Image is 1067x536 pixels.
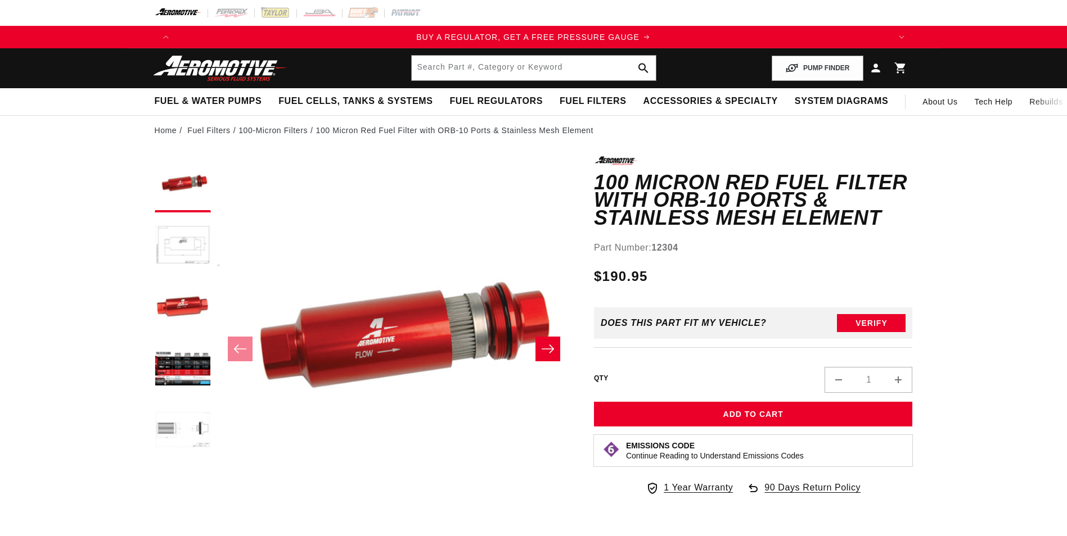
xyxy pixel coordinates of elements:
[127,26,941,48] slideshow-component: Translation missing: en.sections.announcements.announcement_bar
[890,26,913,48] button: Translation missing: en.sections.announcements.next_announcement
[594,266,648,287] span: $190.95
[155,124,913,137] nav: breadcrumbs
[643,96,778,107] span: Accessories & Specialty
[631,56,656,80] button: search button
[449,96,542,107] span: Fuel Regulators
[187,124,230,137] a: Fuel Filters
[966,88,1021,115] summary: Tech Help
[560,96,627,107] span: Fuel Filters
[228,337,253,361] button: Slide left
[594,402,913,427] button: Add to Cart
[1029,96,1063,108] span: Rebuilds
[278,96,433,107] span: Fuel Cells, Tanks & Systems
[412,56,656,80] input: Search by Part Number, Category or Keyword
[914,88,966,115] a: About Us
[626,451,804,461] p: Continue Reading to Understand Emissions Codes
[155,156,211,212] button: Load image 1 in gallery view
[594,174,913,227] h1: 100 Micron Red Fuel Filter with ORB-10 Ports & Stainless Mesh Element
[646,480,733,495] a: 1 Year Warranty
[664,480,733,495] span: 1 Year Warranty
[975,96,1013,108] span: Tech Help
[602,440,620,458] img: Emissions code
[146,88,271,115] summary: Fuel & Water Pumps
[155,280,211,336] button: Load image 3 in gallery view
[238,124,316,137] li: 100-Micron Filters
[535,337,560,361] button: Slide right
[270,88,441,115] summary: Fuel Cells, Tanks & Systems
[795,96,888,107] span: System Diagrams
[651,243,678,252] strong: 12304
[635,88,786,115] summary: Accessories & Specialty
[155,26,177,48] button: Translation missing: en.sections.announcements.previous_announcement
[177,31,890,43] div: Announcement
[155,124,177,137] a: Home
[601,318,767,328] div: Does This part fit My vehicle?
[155,218,211,274] button: Load image 2 in gallery view
[155,96,262,107] span: Fuel & Water Pumps
[594,374,609,383] label: QTY
[594,240,913,255] div: Part Number:
[155,403,211,460] button: Load image 5 in gallery view
[177,31,890,43] div: 1 of 4
[786,88,897,115] summary: System Diagrams
[626,440,804,461] button: Emissions CodeContinue Reading to Understand Emissions Codes
[316,124,593,137] li: 100 Micron Red Fuel Filter with ORB-10 Ports & Stainless Mesh Element
[551,88,635,115] summary: Fuel Filters
[922,97,957,106] span: About Us
[441,88,551,115] summary: Fuel Regulators
[746,480,861,506] a: 90 Days Return Policy
[764,480,861,506] span: 90 Days Return Policy
[155,342,211,398] button: Load image 4 in gallery view
[772,56,863,81] button: PUMP FINDER
[150,55,291,81] img: Aeromotive
[837,314,906,332] button: Verify
[416,33,640,42] span: BUY A REGULATOR, GET A FREE PRESSURE GAUGE
[177,31,890,43] a: BUY A REGULATOR, GET A FREE PRESSURE GAUGE
[626,441,695,450] strong: Emissions Code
